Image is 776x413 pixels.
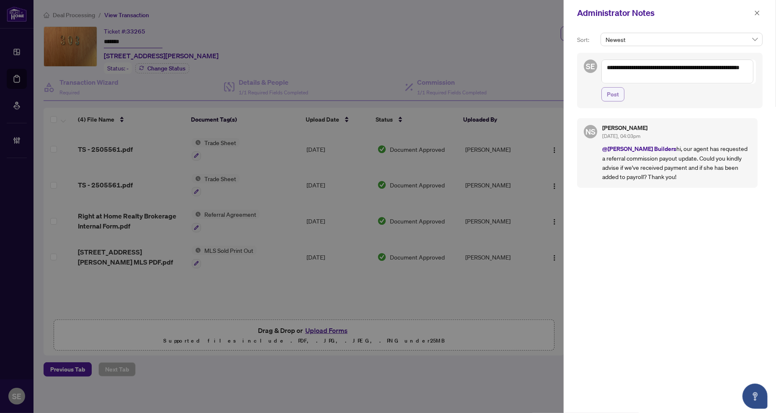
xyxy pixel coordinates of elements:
p: Sort: [577,35,597,44]
div: Administrator Notes [577,7,752,19]
button: Post [601,87,624,101]
h5: [PERSON_NAME] [602,125,751,131]
span: [DATE], 04:03pm [602,133,640,139]
span: @[PERSON_NAME] Builders [602,145,676,153]
span: close [754,10,760,16]
span: SE [586,60,595,72]
span: Newest [606,33,758,46]
span: NS [585,126,596,138]
span: Post [607,88,619,101]
p: hi, our agent has requested a referral commission payout update. Could you kindly advise if we've... [602,144,751,181]
button: Open asap [742,384,768,409]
